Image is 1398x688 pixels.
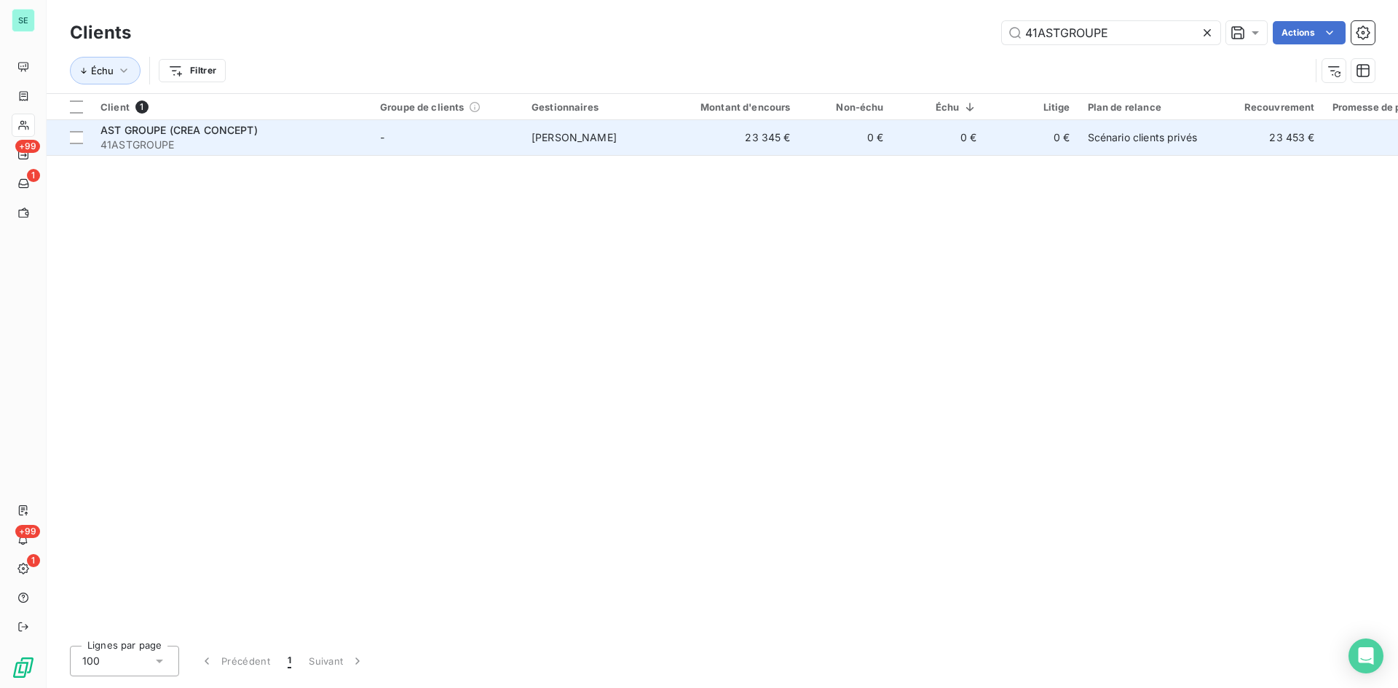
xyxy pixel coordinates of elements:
[15,140,40,153] span: +99
[901,101,977,113] div: Échu
[893,120,986,155] td: 0 €
[27,554,40,567] span: 1
[91,65,114,76] span: Échu
[1239,101,1315,113] div: Recouvrement
[12,9,35,32] div: SE
[1273,21,1346,44] button: Actions
[1088,101,1222,113] div: Plan de relance
[1231,120,1324,155] td: 23 453 €
[288,654,291,668] span: 1
[279,646,300,676] button: 1
[12,656,35,679] img: Logo LeanPay
[82,654,100,668] span: 100
[1002,21,1220,44] input: Rechercher
[191,646,279,676] button: Précédent
[986,120,1079,155] td: 0 €
[70,57,141,84] button: Échu
[100,124,258,136] span: AST GROUPE (CREA CONCEPT)
[808,101,884,113] div: Non-échu
[27,169,40,182] span: 1
[100,101,130,113] span: Client
[135,100,149,114] span: 1
[683,101,791,113] div: Montant d'encours
[995,101,1070,113] div: Litige
[674,120,799,155] td: 23 345 €
[159,59,226,82] button: Filtrer
[380,101,465,113] span: Groupe de clients
[532,131,617,143] span: [PERSON_NAME]
[380,131,384,143] span: -
[15,525,40,538] span: +99
[300,646,374,676] button: Suivant
[100,138,363,152] span: 41ASTGROUPE
[799,120,893,155] td: 0 €
[532,101,666,113] div: Gestionnaires
[70,20,131,46] h3: Clients
[1348,638,1383,673] div: Open Intercom Messenger
[1088,130,1197,145] div: Scénario clients privés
